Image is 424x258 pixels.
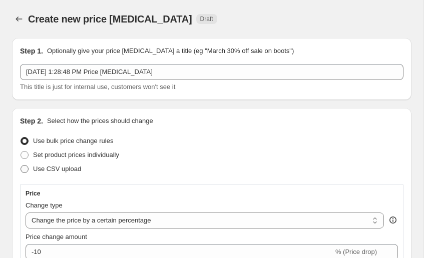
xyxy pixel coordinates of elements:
[26,233,87,240] span: Price change amount
[12,12,26,26] button: Price change jobs
[335,248,377,255] span: % (Price drop)
[20,83,175,90] span: This title is just for internal use, customers won't see it
[26,189,40,197] h3: Price
[388,215,398,225] div: help
[20,116,43,126] h2: Step 2.
[28,13,192,24] span: Create new price [MEDICAL_DATA]
[33,137,113,144] span: Use bulk price change rules
[20,46,43,56] h2: Step 1.
[33,151,119,158] span: Set product prices individually
[200,15,213,23] span: Draft
[33,165,81,172] span: Use CSV upload
[20,64,403,80] input: 30% off holiday sale
[26,201,63,209] span: Change type
[47,116,153,126] p: Select how the prices should change
[47,46,294,56] p: Optionally give your price [MEDICAL_DATA] a title (eg "March 30% off sale on boots")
